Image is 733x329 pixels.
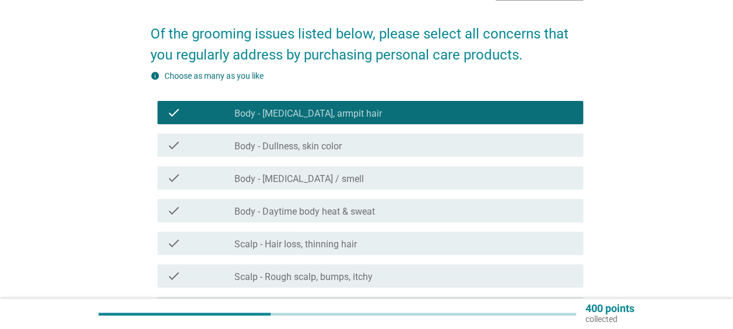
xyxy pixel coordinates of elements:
[167,138,181,152] i: check
[234,239,357,250] label: Scalp - Hair loss, thinning hair
[585,314,634,324] p: collected
[234,206,375,218] label: Body - Daytime body heat & sweat
[234,108,382,120] label: Body - [MEDICAL_DATA], armpit hair
[585,303,634,314] p: 400 points
[164,71,264,80] label: Choose as many as you like
[167,204,181,218] i: check
[150,71,160,80] i: info
[234,173,364,185] label: Body - [MEDICAL_DATA] / smell
[167,171,181,185] i: check
[167,236,181,250] i: check
[167,106,181,120] i: check
[150,12,583,65] h2: Of the grooming issues listed below, please select all concerns that you regularly address by pur...
[234,141,342,152] label: Body - Dullness, skin color
[234,271,373,283] label: Scalp - Rough scalp, bumps, itchy
[167,269,181,283] i: check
